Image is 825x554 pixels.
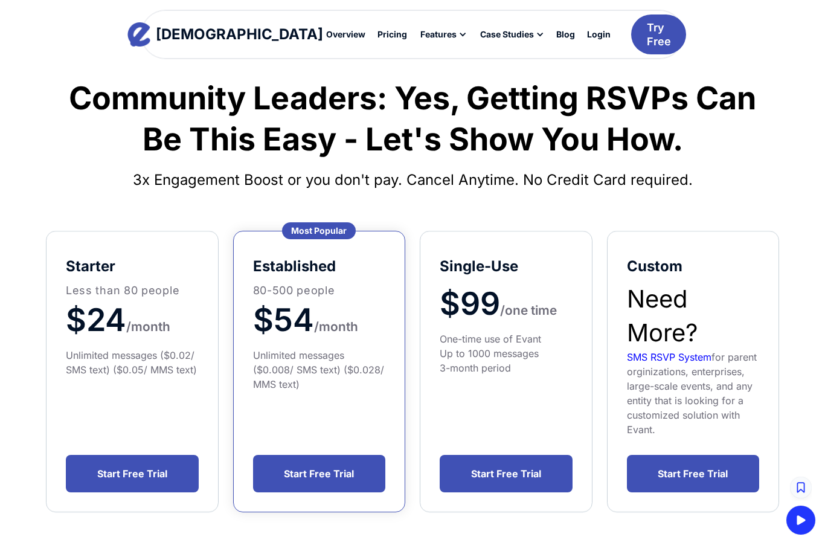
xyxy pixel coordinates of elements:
[319,319,358,334] span: month
[631,14,686,55] a: Try Free
[320,24,371,45] a: Overview
[473,24,550,45] div: Case Studies
[647,21,671,49] div: Try Free
[480,30,534,39] div: Case Studies
[253,301,314,339] span: $54
[627,351,711,363] a: SMS RSVP System
[550,24,581,45] a: Blog
[627,455,760,492] a: Start Free Trial
[440,257,573,276] h5: Single-Use
[440,455,573,492] a: Start Free Trial
[314,319,319,334] span: /
[253,282,386,298] p: 80-500 people
[440,332,573,375] div: One-time use of Evant Up to 1000 messages 3-month period
[139,22,312,47] a: home
[627,350,760,437] div: for parent orginizations, enterprises, large-scale events, and any entity that is looking for a c...
[156,27,323,42] div: [DEMOGRAPHIC_DATA]
[282,222,356,239] div: Most Popular
[253,348,386,391] div: Unlimited messages ($0.008/ SMS text) ($0.028/ MMS text)
[66,455,199,492] a: Start Free Trial
[581,24,617,45] a: Login
[627,257,760,276] h5: Custom
[326,30,365,39] div: Overview
[66,282,199,298] p: Less than 80 people
[253,257,386,276] h5: established
[587,30,611,39] div: Login
[66,257,199,276] h5: starter
[440,285,500,323] span: $99
[627,282,760,350] h2: Need More?
[371,24,413,45] a: Pricing
[66,348,199,377] div: Unlimited messages ($0.02/ SMS text) ($0.05/ MMS text)
[413,24,473,45] div: Features
[556,30,575,39] div: Blog
[66,301,126,339] span: $24
[377,30,407,39] div: Pricing
[319,301,358,339] a: month
[253,455,386,492] a: Start Free Trial
[500,303,557,318] span: /one time
[46,166,779,195] h4: 3x Engagement Boost or you don't pay. Cancel Anytime. No Credit Card required.
[126,319,170,334] span: /month
[420,30,457,39] div: Features
[46,78,779,159] h1: Community Leaders: Yes, Getting RSVPs Can Be This Easy - Let's Show You How.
